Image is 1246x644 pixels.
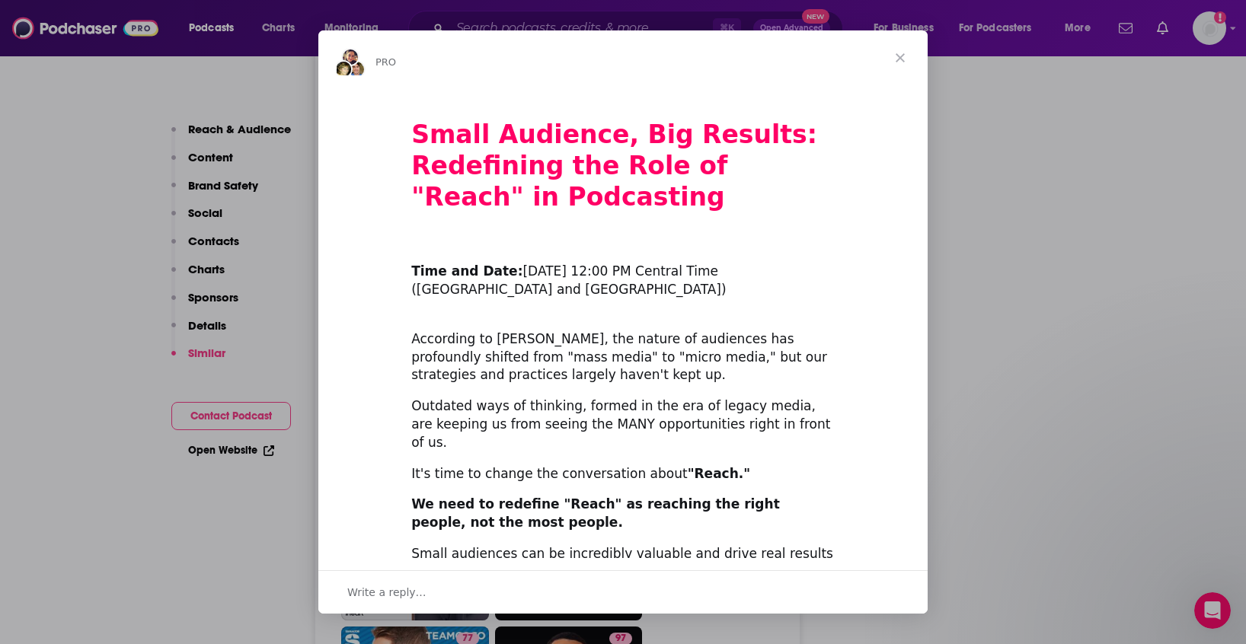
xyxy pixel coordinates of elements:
img: Sydney avatar [341,48,359,66]
div: According to [PERSON_NAME], the nature of audiences has profoundly shifted from "mass media" to "... [411,312,835,384]
div: ​ [DATE] 12:00 PM Central Time ([GEOGRAPHIC_DATA] and [GEOGRAPHIC_DATA]) [411,245,835,299]
span: PRO [375,56,396,68]
b: We need to redefine "Reach" as reaching the right people, not the most people. [411,496,780,530]
b: Small Audience, Big Results: Redefining the Role of "Reach" in Podcasting [411,120,817,212]
img: Barbara avatar [334,60,353,78]
span: Write a reply… [347,582,427,602]
b: "Reach." [688,466,750,481]
div: Open conversation and reply [318,570,928,614]
img: Dave avatar [347,60,366,78]
div: Small audiences can be incredibly valuable and drive real results -- IF we approach them the righ... [411,545,835,582]
div: It's time to change the conversation about [411,465,835,483]
span: Close [873,30,928,85]
b: Time and Date: [411,263,522,279]
div: Outdated ways of thinking, formed in the era of legacy media, are keeping us from seeing the MANY... [411,397,835,451]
